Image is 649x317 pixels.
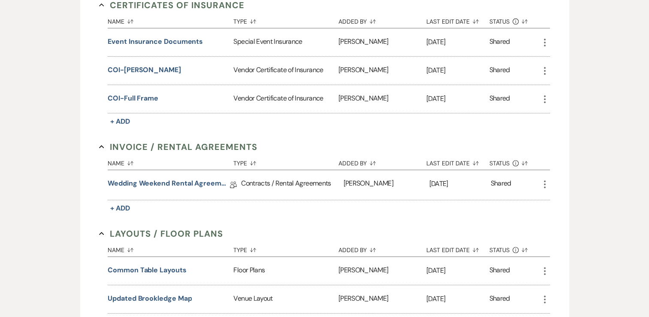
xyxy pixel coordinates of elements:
button: COI-Full Frame [108,93,158,104]
div: Floor Plans [233,257,338,285]
div: Shared [489,37,510,48]
span: Status [489,18,510,24]
div: [PERSON_NAME] [343,170,429,200]
button: Status [489,12,540,28]
div: [PERSON_NAME] [338,257,426,285]
button: Type [233,240,338,256]
div: Special Event Insurance [233,28,338,56]
a: Wedding Weekend Rental Agreement [108,178,230,192]
div: Shared [489,265,510,277]
button: Type [233,153,338,170]
div: Vendor Certificate of Insurance [233,85,338,113]
button: Name [108,240,233,256]
div: [PERSON_NAME] [338,285,426,313]
div: Contracts / Rental Agreements [241,170,343,200]
button: COI-[PERSON_NAME] [108,65,181,75]
button: Updated Brookledge Map [108,293,192,304]
p: [DATE] [426,93,489,104]
button: Event Insurance Documents [108,37,203,47]
button: Layouts / Floor Plans [99,227,223,240]
div: Shared [489,65,510,76]
div: Shared [489,93,510,105]
p: [DATE] [429,178,491,189]
button: Status [489,240,540,256]
button: Last Edit Date [426,153,489,170]
div: Shared [490,178,511,192]
p: [DATE] [426,265,489,276]
span: Status [489,247,510,253]
button: Name [108,12,233,28]
div: Venue Layout [233,285,338,313]
p: [DATE] [426,65,489,76]
button: Type [233,12,338,28]
button: Name [108,153,233,170]
p: [DATE] [426,37,489,48]
div: [PERSON_NAME] [338,57,426,85]
button: Last Edit Date [426,12,489,28]
div: [PERSON_NAME] [338,28,426,56]
div: Shared [489,293,510,305]
button: Common Table Layouts [108,265,186,275]
button: Added By [338,153,426,170]
button: Added By [338,240,426,256]
span: + Add [110,117,130,126]
button: Last Edit Date [426,240,489,256]
button: Added By [338,12,426,28]
span: Status [489,160,510,166]
span: + Add [110,204,130,213]
button: + Add [108,202,133,214]
div: Vendor Certificate of Insurance [233,57,338,85]
button: Invoice / Rental Agreements [99,140,257,153]
div: [PERSON_NAME] [338,85,426,113]
p: [DATE] [426,293,489,305]
button: Status [489,153,540,170]
button: + Add [108,116,133,128]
